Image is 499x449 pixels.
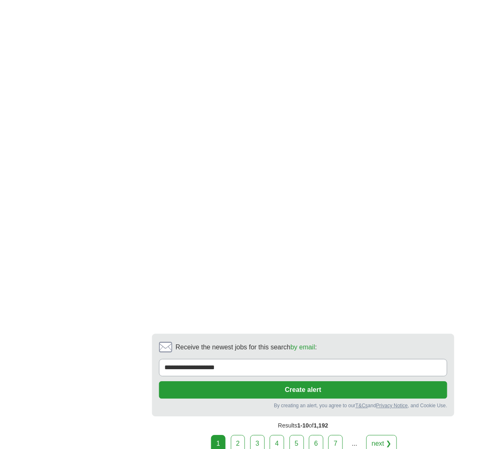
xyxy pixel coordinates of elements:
div: By creating an alert, you agree to our and , and Cookie Use. [159,402,447,410]
a: T&Cs [356,403,368,409]
button: Create alert [159,382,447,399]
a: by email [290,344,315,351]
div: Results of [152,417,454,435]
span: 1,192 [314,423,328,429]
a: Privacy Notice [376,403,408,409]
span: Receive the newest jobs for this search : [176,343,317,353]
span: 1-10 [297,423,309,429]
